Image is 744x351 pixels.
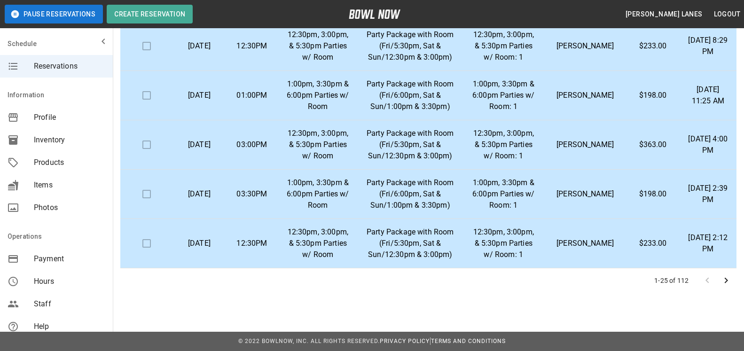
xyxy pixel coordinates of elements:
[634,40,672,52] p: $233.00
[286,226,350,260] p: 12:30pm, 3:00pm, & 5:30pm Parties w/ Room
[233,238,271,249] p: 12:30PM
[634,90,672,101] p: $198.00
[233,188,271,200] p: 03:30PM
[5,5,103,23] button: Pause Reservations
[552,90,619,101] p: [PERSON_NAME]
[365,226,455,260] p: Party Package with Room (Fri/5:30pm, Sat & Sun/12:30pm & 3:00pm)
[233,40,271,52] p: 12:30PM
[238,338,380,344] span: © 2022 BowlNow, Inc. All Rights Reserved.
[34,157,105,168] span: Products
[180,40,218,52] p: [DATE]
[34,112,105,123] span: Profile
[687,183,729,205] p: [DATE] 2:39 PM
[180,90,218,101] p: [DATE]
[180,139,218,150] p: [DATE]
[107,5,193,23] button: Create Reservation
[349,9,400,19] img: logo
[654,276,689,285] p: 1-25 of 112
[622,6,706,23] button: [PERSON_NAME] Lanes
[286,29,350,63] p: 12:30pm, 3:00pm, & 5:30pm Parties w/ Room
[34,298,105,310] span: Staff
[634,238,672,249] p: $233.00
[470,128,537,162] p: 12:30pm, 3:00pm, & 5:30pm Parties w/ Room: 1
[552,40,619,52] p: [PERSON_NAME]
[687,232,729,255] p: [DATE] 2:12 PM
[470,78,537,112] p: 1:00pm, 3:30pm & 6:00pm Parties w/ Room: 1
[687,35,729,57] p: [DATE] 8:29 PM
[470,177,537,211] p: 1:00pm, 3:30pm & 6:00pm Parties w/ Room: 1
[365,128,455,162] p: Party Package with Room (Fri/5:30pm, Sat & Sun/12:30pm & 3:00pm)
[687,84,729,107] p: [DATE] 11:25 AM
[286,177,350,211] p: 1:00pm, 3:30pm & 6:00pm Parties w/ Room
[470,29,537,63] p: 12:30pm, 3:00pm, & 5:30pm Parties w/ Room: 1
[34,134,105,146] span: Inventory
[34,202,105,213] span: Photos
[286,78,350,112] p: 1:00pm, 3:30pm & 6:00pm Parties w/ Room
[552,188,619,200] p: [PERSON_NAME]
[34,253,105,265] span: Payment
[34,276,105,287] span: Hours
[233,90,271,101] p: 01:00PM
[365,78,455,112] p: Party Package with Room (Fri/6:00pm, Sat & Sun/1:00pm & 3:30pm)
[634,188,672,200] p: $198.00
[431,338,506,344] a: Terms and Conditions
[365,29,455,63] p: Party Package with Room (Fri/5:30pm, Sat & Sun/12:30pm & 3:00pm)
[470,226,537,260] p: 12:30pm, 3:00pm, & 5:30pm Parties w/ Room: 1
[687,133,729,156] p: [DATE] 4:00 PM
[380,338,430,344] a: Privacy Policy
[717,271,736,290] button: Go to next page
[34,61,105,72] span: Reservations
[552,139,619,150] p: [PERSON_NAME]
[180,238,218,249] p: [DATE]
[34,179,105,191] span: Items
[710,6,744,23] button: Logout
[634,139,672,150] p: $363.00
[180,188,218,200] p: [DATE]
[34,321,105,332] span: Help
[286,128,350,162] p: 12:30pm, 3:00pm, & 5:30pm Parties w/ Room
[233,139,271,150] p: 03:00PM
[365,177,455,211] p: Party Package with Room (Fri/6:00pm, Sat & Sun/1:00pm & 3:30pm)
[552,238,619,249] p: [PERSON_NAME]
